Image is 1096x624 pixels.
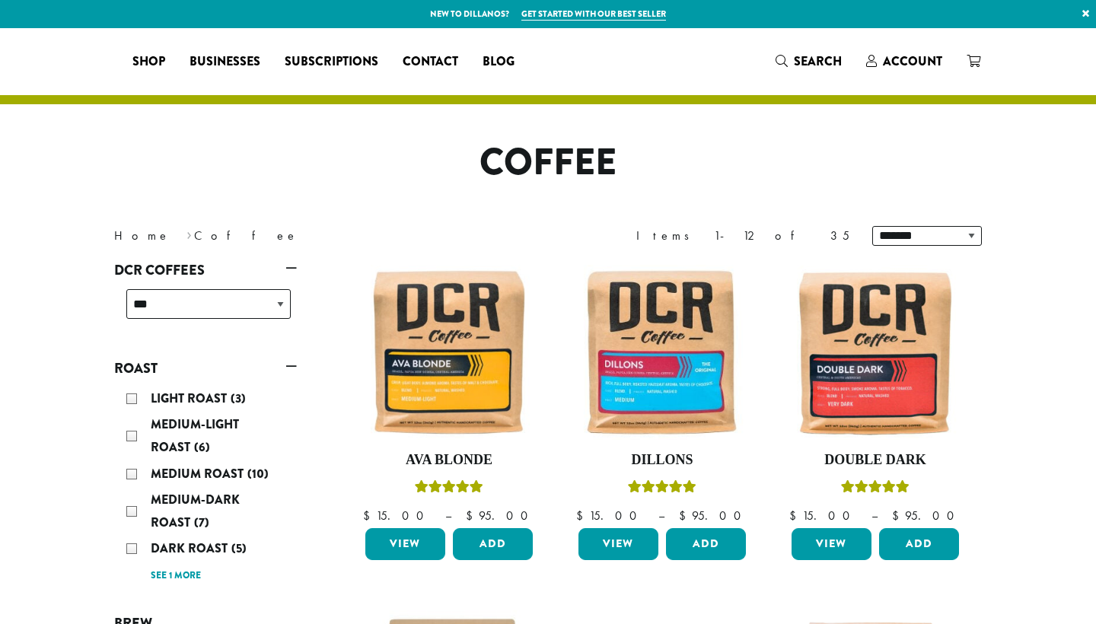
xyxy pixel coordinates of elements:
[247,465,269,482] span: (10)
[103,141,993,185] h1: Coffee
[658,508,664,524] span: –
[415,478,483,501] div: Rated 5.00 out of 5
[788,265,963,440] img: Double-Dark-12oz-300x300.jpg
[883,53,942,70] span: Account
[363,508,376,524] span: $
[151,465,247,482] span: Medium Roast
[679,508,692,524] span: $
[231,390,246,407] span: (3)
[186,221,192,245] span: ›
[120,49,177,74] a: Shop
[362,265,537,440] img: Ava-Blonde-12oz-1-300x300.jpg
[578,528,658,560] a: View
[151,491,240,531] span: Medium-Dark Roast
[151,415,239,456] span: Medium-Light Roast
[871,508,878,524] span: –
[789,508,857,524] bdi: 15.00
[114,283,297,337] div: DCR Coffees
[190,53,260,72] span: Businesses
[666,528,746,560] button: Add
[362,265,537,522] a: Ava BlondeRated 5.00 out of 5
[679,508,748,524] bdi: 95.00
[445,508,451,524] span: –
[403,53,458,72] span: Contact
[576,508,644,524] bdi: 15.00
[194,514,209,531] span: (7)
[453,528,533,560] button: Add
[841,478,910,501] div: Rated 4.50 out of 5
[788,452,963,469] h4: Double Dark
[794,53,842,70] span: Search
[365,528,445,560] a: View
[114,227,525,245] nav: Breadcrumb
[575,265,750,440] img: Dillons-12oz-300x300.jpg
[636,227,849,245] div: Items 1-12 of 35
[792,528,871,560] a: View
[363,508,431,524] bdi: 15.00
[576,508,589,524] span: $
[789,508,802,524] span: $
[483,53,515,72] span: Blog
[788,265,963,522] a: Double DarkRated 4.50 out of 5
[628,478,696,501] div: Rated 5.00 out of 5
[879,528,959,560] button: Add
[114,355,297,381] a: Roast
[285,53,378,72] span: Subscriptions
[575,452,750,469] h4: Dillons
[114,228,170,244] a: Home
[362,452,537,469] h4: Ava Blonde
[151,540,231,557] span: Dark Roast
[466,508,479,524] span: $
[194,438,210,456] span: (6)
[763,49,854,74] a: Search
[521,8,666,21] a: Get started with our best seller
[575,265,750,522] a: DillonsRated 5.00 out of 5
[466,508,535,524] bdi: 95.00
[114,257,297,283] a: DCR Coffees
[114,381,297,592] div: Roast
[892,508,961,524] bdi: 95.00
[231,540,247,557] span: (5)
[151,568,201,584] a: See 1 more
[151,390,231,407] span: Light Roast
[892,508,905,524] span: $
[132,53,165,72] span: Shop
